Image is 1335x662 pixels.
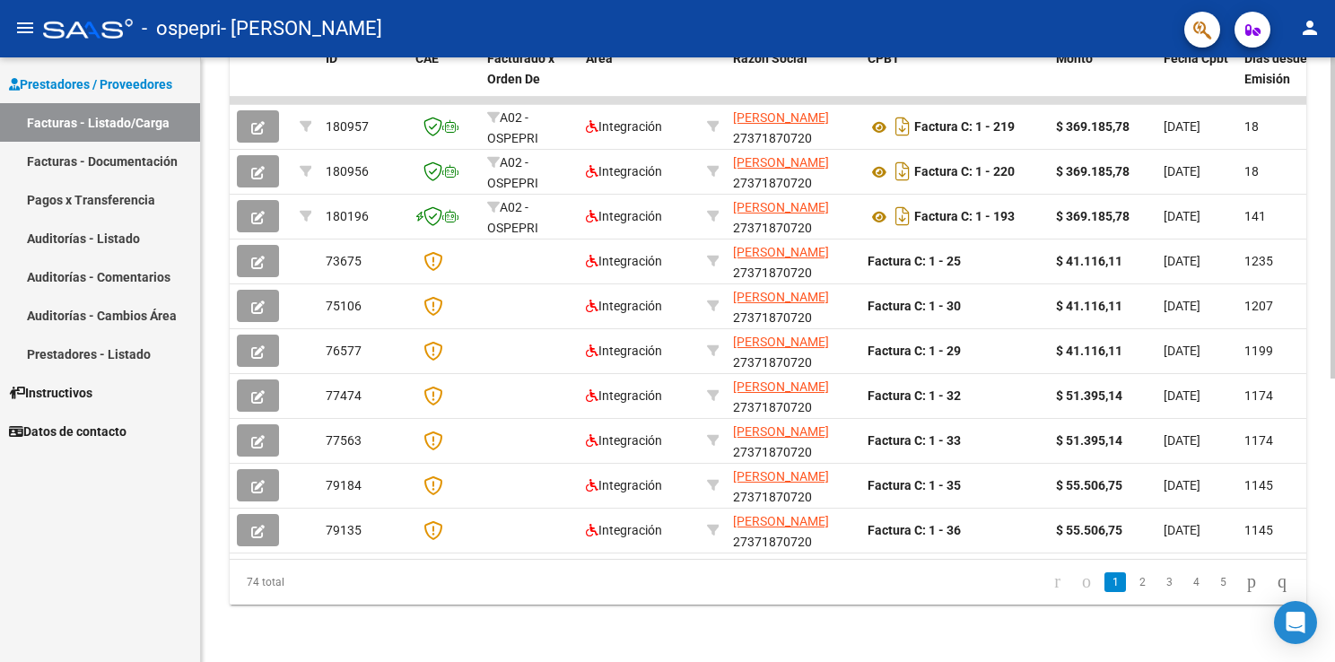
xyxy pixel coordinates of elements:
[1164,344,1200,358] span: [DATE]
[726,39,860,118] datatable-header-cell: Razón Social
[586,254,662,268] span: Integración
[586,51,613,65] span: Area
[1131,572,1153,592] a: 2
[326,344,362,358] span: 76577
[586,119,662,134] span: Integración
[868,254,961,268] strong: Factura C: 1 - 25
[733,110,829,125] span: [PERSON_NAME]
[1056,478,1122,492] strong: $ 55.506,75
[733,197,853,235] div: 27371870720
[868,523,961,537] strong: Factura C: 1 - 36
[326,433,362,448] span: 77563
[733,108,853,145] div: 27371870720
[1244,478,1273,492] span: 1145
[1164,299,1200,313] span: [DATE]
[733,332,853,370] div: 27371870720
[586,433,662,448] span: Integración
[1158,572,1180,592] a: 3
[221,9,382,48] span: - [PERSON_NAME]
[733,377,853,414] div: 27371870720
[868,51,900,65] span: CPBT
[733,379,829,394] span: [PERSON_NAME]
[1299,17,1321,39] mat-icon: person
[586,523,662,537] span: Integración
[1244,433,1273,448] span: 1174
[733,245,829,259] span: [PERSON_NAME]
[586,478,662,492] span: Integración
[1056,254,1122,268] strong: $ 41.116,11
[914,165,1015,179] strong: Factura C: 1 - 220
[891,202,914,231] i: Descargar documento
[733,287,853,325] div: 27371870720
[1164,119,1200,134] span: [DATE]
[1056,299,1122,313] strong: $ 41.116,11
[1046,572,1069,592] a: go to first page
[1164,209,1200,223] span: [DATE]
[586,388,662,403] span: Integración
[326,254,362,268] span: 73675
[1164,254,1200,268] span: [DATE]
[1244,51,1307,86] span: Días desde Emisión
[9,383,92,403] span: Instructivos
[586,164,662,179] span: Integración
[860,39,1049,118] datatable-header-cell: CPBT
[1164,478,1200,492] span: [DATE]
[733,152,853,190] div: 27371870720
[733,242,853,280] div: 27371870720
[1056,164,1130,179] strong: $ 369.185,78
[733,511,853,549] div: 27371870720
[586,344,662,358] span: Integración
[733,290,829,304] span: [PERSON_NAME]
[868,433,961,448] strong: Factura C: 1 - 33
[408,39,480,118] datatable-header-cell: CAE
[326,523,362,537] span: 79135
[891,112,914,141] i: Descargar documento
[1244,164,1259,179] span: 18
[733,466,853,504] div: 27371870720
[487,51,554,86] span: Facturado x Orden De
[1244,254,1273,268] span: 1235
[868,388,961,403] strong: Factura C: 1 - 32
[1244,344,1273,358] span: 1199
[326,119,369,134] span: 180957
[14,17,36,39] mat-icon: menu
[415,51,439,65] span: CAE
[230,560,442,605] div: 74 total
[480,39,579,118] datatable-header-cell: Facturado x Orden De
[1270,572,1295,592] a: go to last page
[1212,572,1234,592] a: 5
[733,335,829,349] span: [PERSON_NAME]
[914,120,1015,135] strong: Factura C: 1 - 219
[1274,601,1317,644] div: Open Intercom Messenger
[1182,567,1209,597] li: page 4
[318,39,408,118] datatable-header-cell: ID
[586,209,662,223] span: Integración
[891,157,914,186] i: Descargar documento
[487,155,538,190] span: A02 - OSPEPRI
[1244,119,1259,134] span: 18
[1056,433,1122,448] strong: $ 51.395,14
[1056,523,1122,537] strong: $ 55.506,75
[579,39,700,118] datatable-header-cell: Area
[733,422,853,459] div: 27371870720
[868,478,961,492] strong: Factura C: 1 - 35
[868,344,961,358] strong: Factura C: 1 - 29
[1164,51,1228,65] span: Fecha Cpbt
[733,469,829,483] span: [PERSON_NAME]
[1237,39,1318,118] datatable-header-cell: Días desde Emisión
[1056,209,1130,223] strong: $ 369.185,78
[733,51,807,65] span: Razón Social
[733,155,829,170] span: [PERSON_NAME]
[487,200,538,235] span: A02 - OSPEPRI
[326,478,362,492] span: 79184
[1164,433,1200,448] span: [DATE]
[326,209,369,223] span: 180196
[1056,344,1122,358] strong: $ 41.116,11
[1239,572,1264,592] a: go to next page
[1244,299,1273,313] span: 1207
[868,299,961,313] strong: Factura C: 1 - 30
[733,424,829,439] span: [PERSON_NAME]
[1244,209,1266,223] span: 141
[326,51,337,65] span: ID
[1156,39,1237,118] datatable-header-cell: Fecha Cpbt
